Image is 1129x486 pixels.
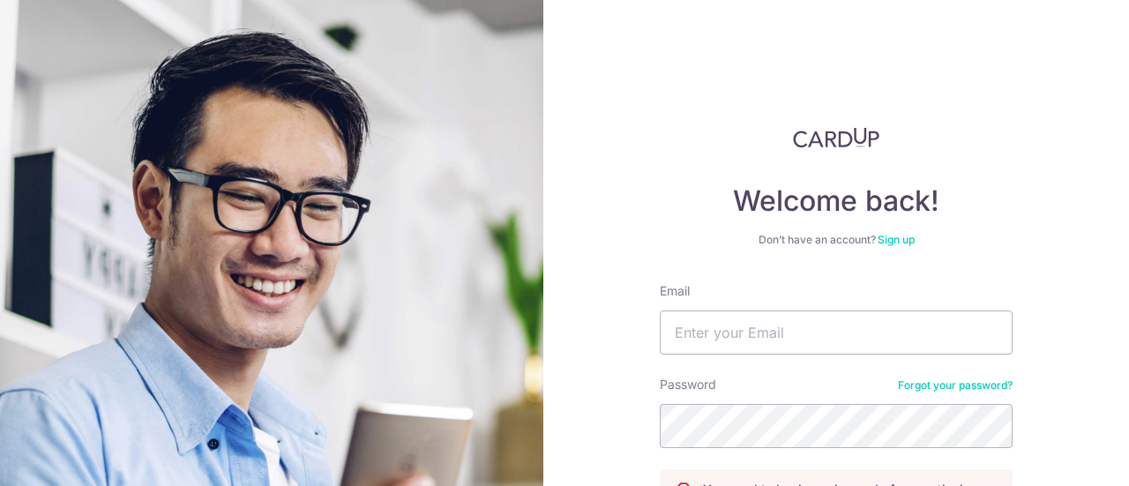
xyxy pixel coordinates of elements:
[898,378,1013,393] a: Forgot your password?
[660,183,1013,219] h4: Welcome back!
[660,376,716,393] label: Password
[660,310,1013,355] input: Enter your Email
[660,282,690,300] label: Email
[660,233,1013,247] div: Don’t have an account?
[878,233,915,246] a: Sign up
[793,127,879,148] img: CardUp Logo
